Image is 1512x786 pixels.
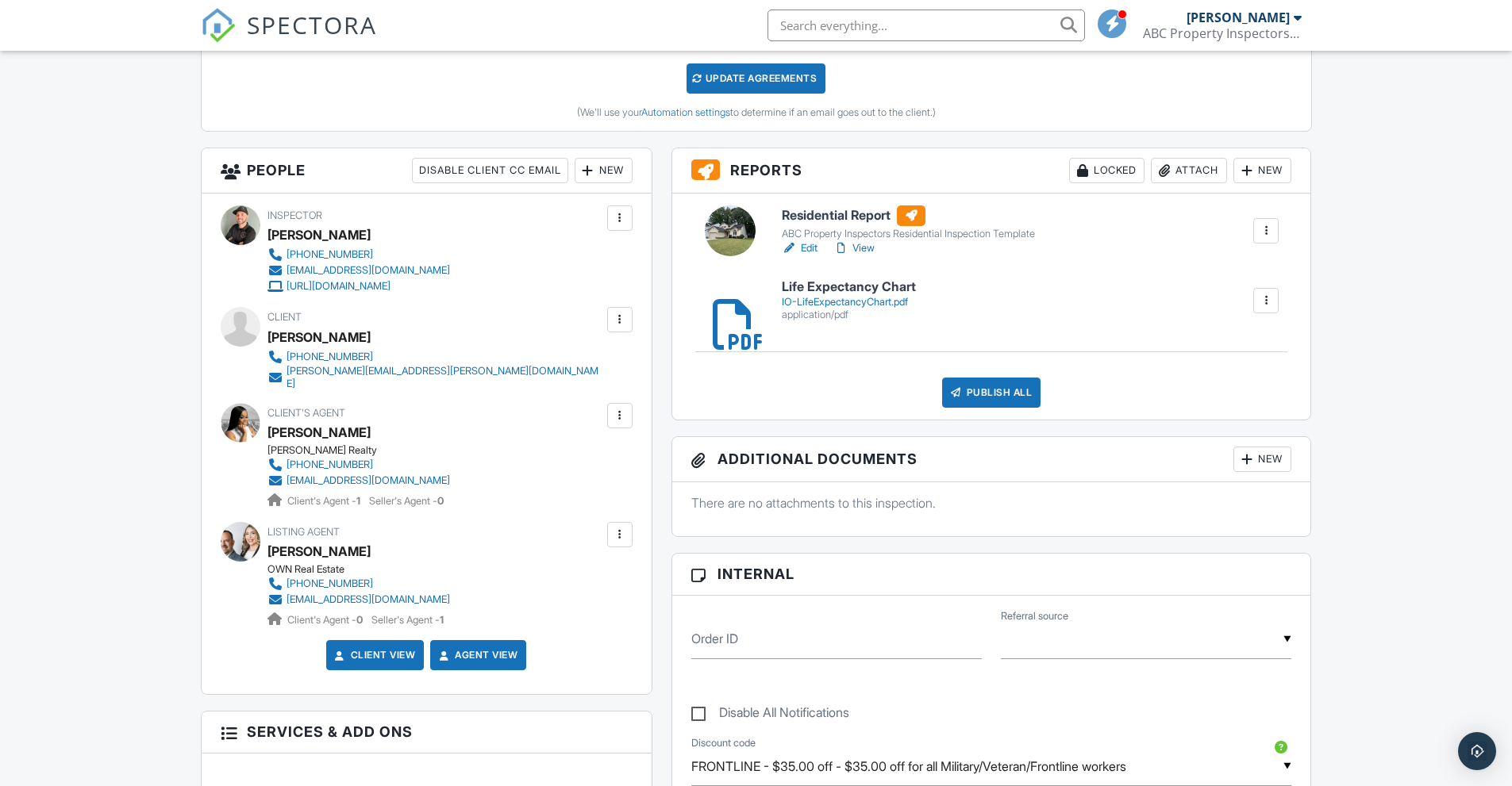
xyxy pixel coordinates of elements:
a: [EMAIL_ADDRESS][DOMAIN_NAME] [267,592,450,608]
span: Listing Agent [267,526,340,538]
a: Residential Report ABC Property Inspectors Residential Inspection Template [782,205,1035,240]
strong: 0 [437,495,444,507]
a: [EMAIL_ADDRESS][DOMAIN_NAME] [267,263,450,278]
a: [EMAIL_ADDRESS][DOMAIN_NAME] [267,473,450,489]
strong: 1 [356,495,360,507]
span: Seller's Agent - [371,614,444,626]
div: [PHONE_NUMBER] [287,351,373,363]
img: The Best Home Inspection Software - Spectora [201,8,236,43]
div: Open Intercom Messenger [1458,732,1496,770]
a: [PHONE_NUMBER] [267,457,450,473]
label: Referral source [1001,609,1068,623]
a: [PERSON_NAME] [267,420,371,444]
span: Client [267,311,302,323]
div: [PERSON_NAME] Realty [267,444,463,457]
label: Order ID [691,630,738,647]
h3: Internal [672,554,1311,595]
div: Update Agreements [687,63,825,94]
div: New [1233,158,1291,183]
h3: People [202,148,652,194]
div: [PERSON_NAME] [267,325,371,349]
a: [PERSON_NAME] [267,539,371,563]
span: Client's Agent - [287,495,363,507]
div: application/pdf [782,309,916,321]
div: [EMAIL_ADDRESS][DOMAIN_NAME] [287,474,450,487]
div: (We'll use your to determine if an email goes out to the client.) [214,106,1299,119]
span: Inspector [267,209,322,221]
a: [PHONE_NUMBER] [267,349,603,365]
div: [EMAIL_ADDRESS][DOMAIN_NAME] [287,264,450,277]
a: Automation settings [641,106,730,118]
a: [URL][DOMAIN_NAME] [267,278,450,294]
a: Life Expectancy Chart IO-LifeExpectancyChart.pdf application/pdf [782,280,916,320]
div: New [575,158,633,183]
div: New [1233,447,1291,472]
div: [PHONE_NUMBER] [287,577,373,590]
div: This inspection's fee was changed at 1:31PM on 9/27. Would you like to update your agreement(s) w... [202,21,1311,131]
h3: Additional Documents [672,437,1311,482]
span: Client's Agent [267,407,345,419]
a: Edit [782,240,818,256]
p: There are no attachments to this inspection. [691,494,1292,512]
a: Agent View [436,647,517,663]
div: [PHONE_NUMBER] [287,458,373,471]
div: ABC Property Inspectors Residential Inspection Template [782,228,1035,240]
input: Search everything... [768,10,1085,41]
div: [URL][DOMAIN_NAME] [287,280,391,293]
div: Publish All [942,378,1041,408]
a: SPECTORA [201,21,377,55]
h3: Services & Add ons [202,711,652,753]
h6: Residential Report [782,205,1035,226]
strong: 1 [440,614,444,626]
span: Client's Agent - [287,614,365,626]
a: [PERSON_NAME][EMAIL_ADDRESS][PERSON_NAME][DOMAIN_NAME] [267,365,603,390]
h6: Life Expectancy Chart [782,280,916,294]
a: [PHONE_NUMBER] [267,576,450,592]
div: [PERSON_NAME][EMAIL_ADDRESS][PERSON_NAME][DOMAIN_NAME] [287,365,603,390]
a: View [833,240,875,256]
div: Attach [1151,158,1227,183]
h3: Reports [672,148,1311,194]
div: [EMAIL_ADDRESS][DOMAIN_NAME] [287,593,450,606]
strong: 0 [356,614,363,626]
div: IO-LifeExpectancyChart.pdf [782,296,916,309]
div: Locked [1069,158,1145,183]
label: Discount code [691,736,756,750]
div: [PHONE_NUMBER] [287,248,373,261]
label: Disable All Notifications [691,705,849,725]
a: [PHONE_NUMBER] [267,247,450,263]
div: ABC Property Inspectors LLC [1143,25,1302,41]
div: [PERSON_NAME] [1187,10,1290,25]
div: Disable Client CC Email [412,158,568,183]
div: OWN Real Estate [267,563,463,576]
span: SPECTORA [247,8,377,41]
div: [PERSON_NAME] [267,223,371,247]
a: Client View [332,647,416,663]
span: Seller's Agent - [369,495,444,507]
